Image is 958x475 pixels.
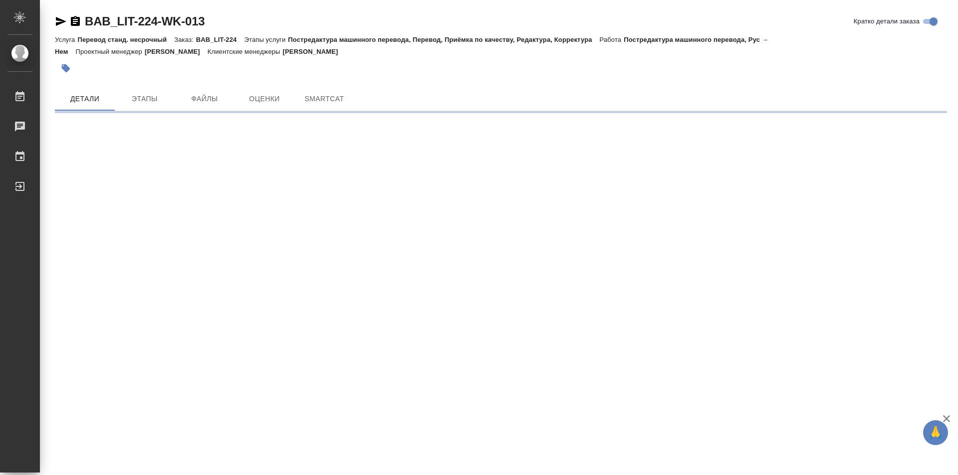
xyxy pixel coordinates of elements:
a: BAB_LIT-224-WK-013 [85,14,205,28]
span: Файлы [181,93,229,105]
p: Постредактура машинного перевода, Перевод, Приёмка по качеству, Редактура, Корректура [288,36,599,43]
p: [PERSON_NAME] [145,48,208,55]
span: Оценки [240,93,288,105]
p: Перевод станд. несрочный [77,36,174,43]
p: Услуга [55,36,77,43]
button: Добавить тэг [55,57,77,79]
button: 🙏 [923,420,948,445]
p: [PERSON_NAME] [283,48,346,55]
p: BAB_LIT-224 [196,36,244,43]
span: 🙏 [927,422,944,443]
p: Этапы услуги [244,36,288,43]
p: Проектный менеджер [75,48,144,55]
button: Скопировать ссылку для ЯМессенджера [55,15,67,27]
p: Клиентские менеджеры [208,48,283,55]
span: Кратко детали заказа [854,16,920,26]
span: SmartCat [300,93,348,105]
span: Детали [61,93,109,105]
p: Работа [600,36,624,43]
span: Этапы [121,93,169,105]
button: Скопировать ссылку [69,15,81,27]
p: Заказ: [174,36,196,43]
